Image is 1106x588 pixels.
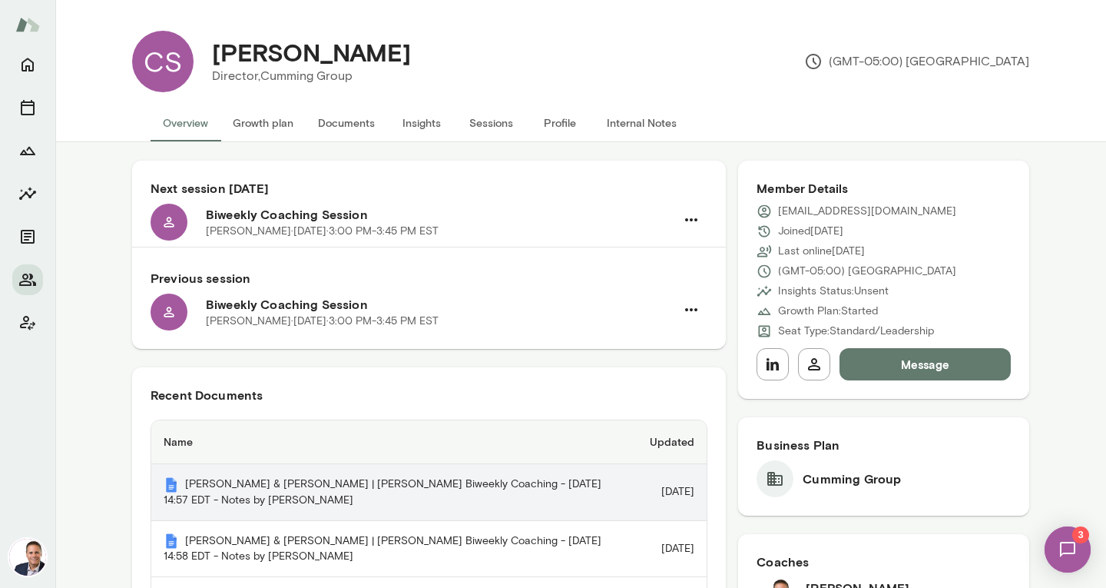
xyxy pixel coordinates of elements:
[164,533,179,549] img: Mento
[637,464,707,521] td: [DATE]
[220,105,306,141] button: Growth plan
[778,264,956,279] p: (GMT-05:00) [GEOGRAPHIC_DATA]
[594,105,689,141] button: Internal Notes
[15,10,40,39] img: Mento
[839,348,1011,380] button: Message
[151,521,637,578] th: [PERSON_NAME] & [PERSON_NAME] | [PERSON_NAME] Biweekly Coaching - [DATE] 14:58 EDT - Notes by [PE...
[164,477,179,493] img: Mento
[12,307,43,338] button: Client app
[778,324,934,339] p: Seat Type: Standard/Leadership
[151,464,637,521] th: [PERSON_NAME] & [PERSON_NAME] | [PERSON_NAME] Biweekly Coaching - [DATE] 14:57 EDT - Notes by [PE...
[9,539,46,576] img: Jon Fraser
[803,470,901,488] h6: Cumming Group
[778,204,956,219] p: [EMAIL_ADDRESS][DOMAIN_NAME]
[206,314,439,329] p: [PERSON_NAME] · [DATE] · 3:00 PM-3:45 PM EST
[132,31,194,92] div: CS
[778,304,878,319] p: Growth Plan: Started
[212,38,411,67] h4: [PERSON_NAME]
[778,244,865,259] p: Last online [DATE]
[12,92,43,123] button: Sessions
[206,224,439,239] p: [PERSON_NAME] · [DATE] · 3:00 PM-3:45 PM EST
[387,105,456,141] button: Insights
[151,179,707,198] h6: Next session [DATE]
[206,205,675,224] h6: Biweekly Coaching Session
[12,178,43,209] button: Insights
[778,224,843,239] p: Joined [DATE]
[757,436,1011,454] h6: Business Plan
[804,52,1029,71] p: (GMT-05:00) [GEOGRAPHIC_DATA]
[151,420,637,464] th: Name
[151,269,707,287] h6: Previous session
[12,49,43,80] button: Home
[525,105,594,141] button: Profile
[757,179,1011,198] h6: Member Details
[151,105,220,141] button: Overview
[757,553,1011,571] h6: Coaches
[206,295,675,314] h6: Biweekly Coaching Session
[778,284,889,299] p: Insights Status: Unsent
[12,264,43,295] button: Members
[212,67,411,85] p: Director, Cumming Group
[306,105,387,141] button: Documents
[12,135,43,166] button: Growth Plan
[151,386,707,404] h6: Recent Documents
[637,420,707,464] th: Updated
[456,105,525,141] button: Sessions
[12,221,43,252] button: Documents
[637,521,707,578] td: [DATE]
